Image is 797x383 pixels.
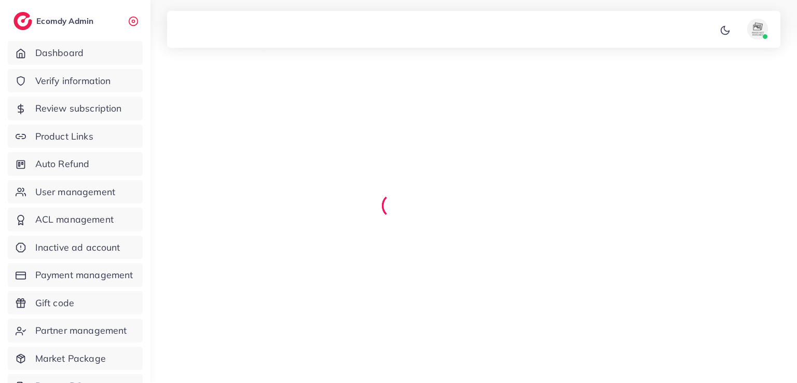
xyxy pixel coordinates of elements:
[35,241,120,254] span: Inactive ad account
[8,236,143,259] a: Inactive ad account
[8,97,143,120] a: Review subscription
[747,19,768,39] img: avatar
[735,19,772,39] a: avatar
[35,324,127,337] span: Partner management
[35,268,133,282] span: Payment management
[8,319,143,343] a: Partner management
[8,41,143,65] a: Dashboard
[8,208,143,231] a: ACL management
[8,347,143,371] a: Market Package
[13,12,96,30] a: logoEcomdy Admin
[35,185,115,199] span: User management
[35,296,74,310] span: Gift code
[35,102,122,115] span: Review subscription
[8,180,143,204] a: User management
[8,125,143,148] a: Product Links
[35,213,114,226] span: ACL management
[35,46,84,60] span: Dashboard
[13,12,32,30] img: logo
[35,352,106,365] span: Market Package
[35,157,90,171] span: Auto Refund
[35,130,93,143] span: Product Links
[35,74,111,88] span: Verify information
[36,16,96,26] h2: Ecomdy Admin
[8,152,143,176] a: Auto Refund
[8,291,143,315] a: Gift code
[8,263,143,287] a: Payment management
[8,69,143,93] a: Verify information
